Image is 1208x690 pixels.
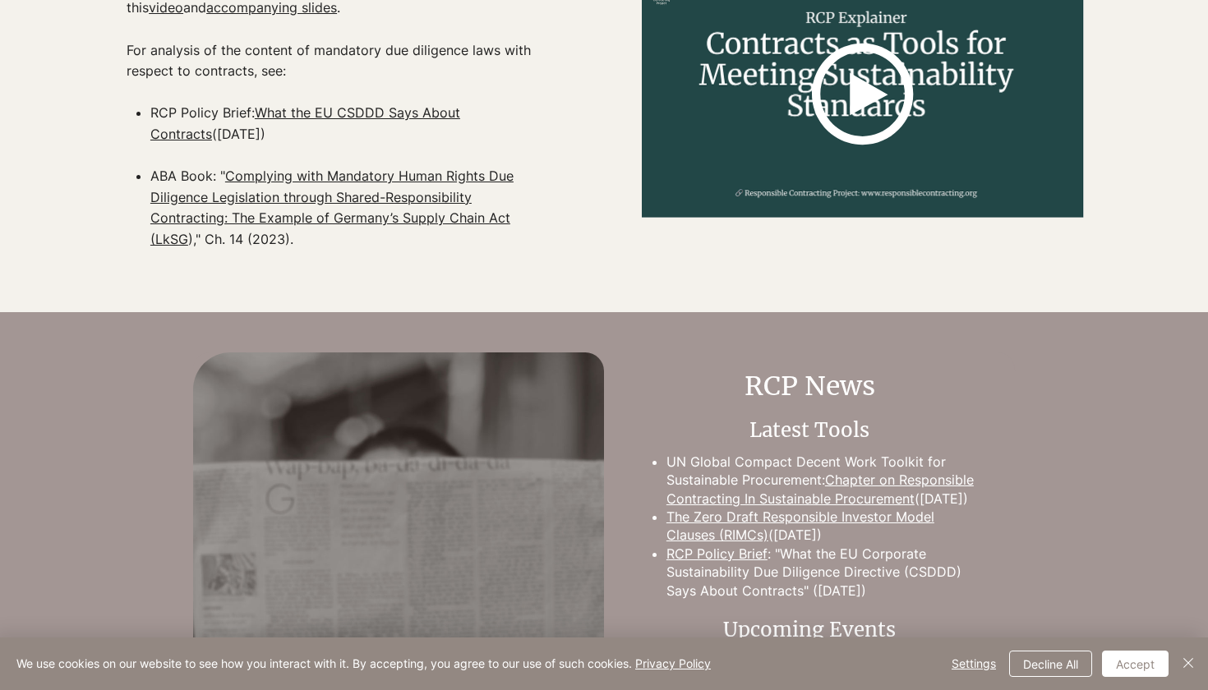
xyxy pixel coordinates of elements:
a: Chapter on Responsible Contracting In Sustainable Procurement [666,471,974,506]
a: Privacy Policy [635,656,711,670]
p: UN Global Compact Decent Work Toolkit for Sustainable Procurement: ([DATE]) [666,453,976,508]
h3: Latest Tools [643,416,976,444]
h2: Upcoming Events [643,616,976,644]
a: Complying with Mandatory Human Rights Due Diligence Legislation through Shared-Responsibility Con... [150,168,514,247]
a: ) [817,527,822,543]
span: We use cookies on our website to see how you interact with it. By accepting, you agree to our use... [16,656,711,671]
a: RCP Policy Brief [666,545,768,562]
p: ABA Book: " )," Ch. 14 (2023). [150,166,550,250]
button: Accept [1102,651,1169,677]
button: Decline All [1009,651,1092,677]
button: Close [1178,651,1198,677]
a: What the EU CSDDD Says About Contracts [150,104,460,142]
p: ( [666,508,976,545]
a: [DATE] [773,527,817,543]
span: Settings [952,651,996,676]
h2: RCP News [643,368,976,405]
img: Close [1178,653,1198,673]
a: : "What the EU Corporate Sustainability Due Diligence Directive (CSDDD) Says About Contracts" ([D... [666,545,961,599]
a: The Zero Draft Responsible Investor Model Clauses (RIMCs) [666,508,934,543]
p: For analysis of the content of mandatory due diligence laws with respect to contracts, see: [127,40,550,103]
p: RCP Policy Brief: ([DATE]) [150,103,550,166]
